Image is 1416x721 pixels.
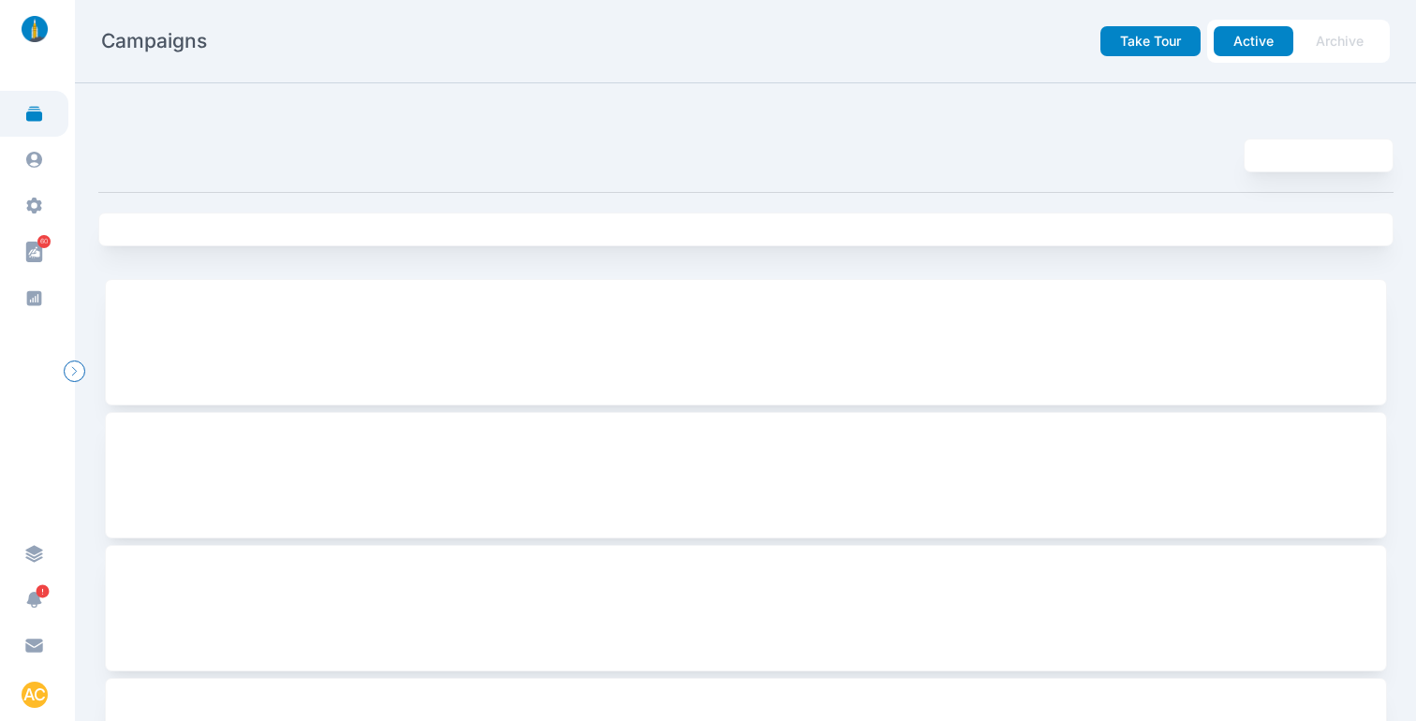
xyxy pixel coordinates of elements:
h2: Campaigns [101,28,207,54]
span: 60 [37,235,51,248]
button: Take Tour [1100,26,1201,56]
button: Archive [1296,26,1383,56]
img: linklaunch_small.2ae18699.png [15,16,54,42]
button: Active [1214,26,1293,56]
